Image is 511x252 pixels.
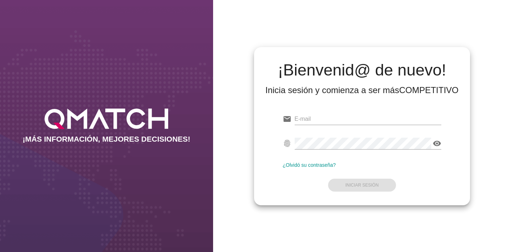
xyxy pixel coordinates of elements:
i: visibility [433,139,441,148]
div: Inicia sesión y comienza a ser más [266,84,459,96]
h2: ¡MÁS INFORMACIÓN, MEJORES DECISIONES! [23,135,190,143]
strong: COMPETITIVO [399,85,459,95]
i: email [283,115,291,123]
input: E-mail [295,113,442,125]
i: fingerprint [283,139,291,148]
a: ¿Olvidó su contraseña? [283,162,336,168]
h2: ¡Bienvenid@ de nuevo! [266,61,459,79]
